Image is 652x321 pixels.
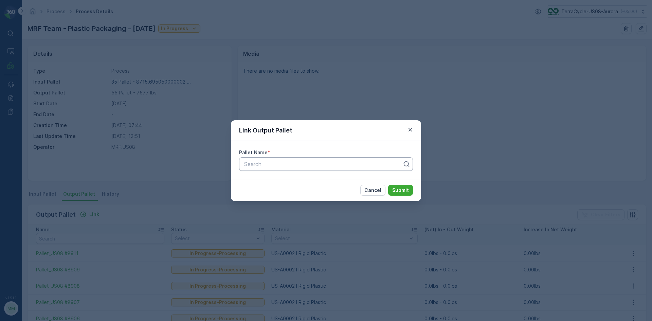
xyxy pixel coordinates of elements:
[239,149,268,155] label: Pallet Name
[364,187,381,194] p: Cancel
[244,160,402,168] p: Search
[388,185,413,196] button: Submit
[239,126,292,135] p: Link Output Pallet
[360,185,385,196] button: Cancel
[392,187,409,194] p: Submit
